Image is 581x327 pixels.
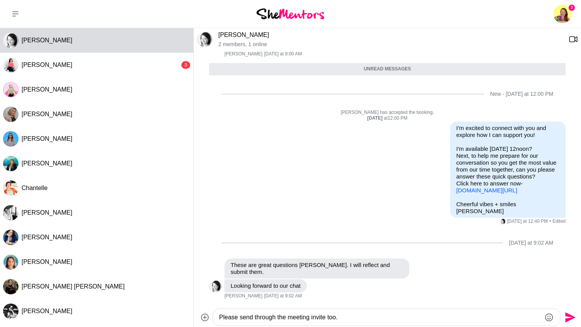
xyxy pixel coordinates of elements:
[264,293,302,299] time: 2025-09-29T23:02:18.785Z
[3,304,18,319] div: Amelia Theodorakis
[22,185,48,191] span: Chantelle
[3,205,18,220] div: Sarah Cassells
[3,156,18,171] img: E
[22,160,72,167] span: [PERSON_NAME]
[22,259,72,265] span: [PERSON_NAME]
[569,5,575,11] span: 3
[3,180,18,196] img: C
[181,61,190,69] div: 3
[3,304,18,319] img: A
[22,234,72,240] span: [PERSON_NAME]
[3,230,18,245] img: A
[224,51,263,57] span: [PERSON_NAME]
[22,111,72,117] span: [PERSON_NAME]
[549,219,566,225] span: Edited
[3,33,18,48] img: K
[3,107,18,122] img: M
[209,280,221,292] div: Kara Tieman
[22,62,72,68] span: [PERSON_NAME]
[3,82,18,97] div: Eloise Tomkins
[209,63,566,75] div: Unread messages
[456,187,517,194] a: [DOMAIN_NAME][URL]
[22,86,72,93] span: [PERSON_NAME]
[500,219,506,224] div: Kara Tieman
[22,308,72,314] span: [PERSON_NAME]
[553,5,572,23] img: Roslyn Thompson
[22,37,72,43] span: [PERSON_NAME]
[3,254,18,270] div: Lily Rudolph
[218,41,563,48] p: 2 members , 1 online
[3,131,18,147] div: Mona Swarup
[219,313,541,322] textarea: Type your message
[22,283,125,290] span: [PERSON_NAME] [PERSON_NAME]
[197,32,212,47] img: K
[209,280,221,292] img: K
[561,309,578,326] button: Send
[264,51,302,57] time: 2025-09-28T23:00:34.269Z
[507,219,548,225] time: 2025-09-29T02:40:31.454Z
[456,201,559,215] p: Cheerful vibes + smiles [PERSON_NAME]
[3,57,18,73] img: J
[3,279,18,294] img: E
[3,254,18,270] img: L
[197,32,212,47] div: Kara Tieman
[3,230,18,245] div: Amanda Ewin
[22,209,72,216] span: [PERSON_NAME]
[553,5,572,23] a: Roslyn Thompson3
[22,135,72,142] span: [PERSON_NAME]
[3,205,18,220] img: S
[209,110,566,116] p: [PERSON_NAME] has accepted the booking.
[231,262,403,275] p: These are great questions [PERSON_NAME]. I will reflect and submit them.
[3,82,18,97] img: E
[509,240,553,246] div: [DATE] at 9:02 AM
[3,107,18,122] div: Madison Hamelers
[3,156,18,171] div: Emily Fogg
[218,32,269,38] a: [PERSON_NAME]
[456,125,559,138] p: I’m excited to connect with you and explore how I can support you!
[490,91,553,97] div: New - [DATE] at 12:00 PM
[367,115,384,121] strong: [DATE]
[256,8,324,19] img: She Mentors Logo
[224,293,263,299] span: [PERSON_NAME]
[3,131,18,147] img: M
[209,115,566,122] div: at 12:00 PM
[500,219,506,224] img: K
[3,57,18,73] div: Jolynne Rydz
[3,33,18,48] div: Kara Tieman
[231,282,301,289] p: Looking forward to our chat
[3,279,18,294] div: Evelyn Lopez Delon
[456,145,559,194] p: I'm available [DATE] 12noon? Next, to help me prepare for our conversation so you get the most va...
[3,180,18,196] div: Chantelle
[544,313,554,322] button: Emoji picker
